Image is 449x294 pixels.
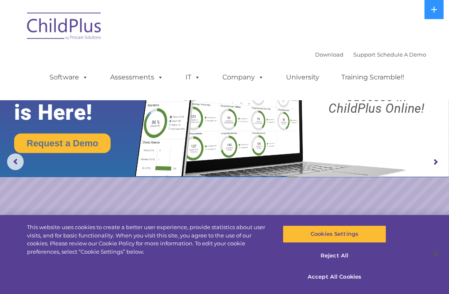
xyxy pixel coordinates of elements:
[278,69,328,86] a: University
[310,56,444,114] rs-layer: Boost your productivity and streamline your success in ChildPlus Online!
[427,245,445,263] button: Close
[23,7,106,48] img: ChildPlus by Procare Solutions
[377,51,426,58] a: Schedule A Demo
[14,51,158,125] rs-layer: The Future of ChildPlus is Here!
[177,69,209,86] a: IT
[315,51,343,58] a: Download
[315,51,426,58] font: |
[27,223,269,256] div: This website uses cookies to create a better user experience, provide statistics about user visit...
[283,247,386,264] button: Reject All
[333,69,412,86] a: Training Scramble!!
[283,225,386,243] button: Cookies Settings
[283,268,386,286] button: Accept All Cookies
[14,133,111,153] a: Request a Demo
[353,51,375,58] a: Support
[102,69,172,86] a: Assessments
[214,69,272,86] a: Company
[41,69,96,86] a: Software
